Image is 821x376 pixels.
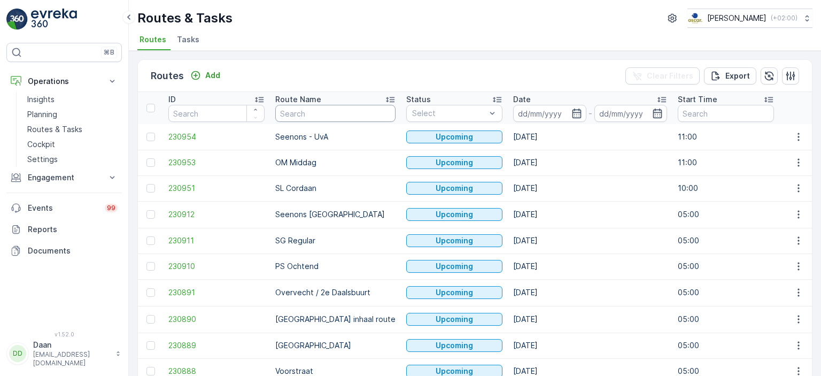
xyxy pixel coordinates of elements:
[678,209,774,220] p: 05:00
[406,260,502,273] button: Upcoming
[275,314,396,325] p: [GEOGRAPHIC_DATA] inhaal route
[146,262,155,271] div: Toggle Row Selected
[275,132,396,142] p: Seenons - UvA
[436,287,473,298] p: Upcoming
[436,235,473,246] p: Upcoming
[513,105,586,122] input: dd/mm/yyyy
[678,94,717,105] p: Start Time
[406,286,502,299] button: Upcoming
[406,131,502,143] button: Upcoming
[704,67,756,85] button: Export
[436,261,473,272] p: Upcoming
[168,235,265,246] a: 230911
[33,350,110,367] p: [EMAIL_ADDRESS][DOMAIN_NAME]
[146,367,155,375] div: Toggle Row Selected
[508,306,672,333] td: [DATE]
[678,287,774,298] p: 05:00
[508,279,672,306] td: [DATE]
[687,9,812,28] button: [PERSON_NAME](+02:00)
[275,94,321,105] p: Route Name
[678,235,774,246] p: 05:00
[23,107,122,122] a: Planning
[6,331,122,337] span: v 1.52.0
[436,314,473,325] p: Upcoming
[168,183,265,194] a: 230951
[406,182,502,195] button: Upcoming
[146,315,155,324] div: Toggle Row Selected
[725,71,750,81] p: Export
[137,10,233,27] p: Routes & Tasks
[508,254,672,279] td: [DATE]
[186,69,224,82] button: Add
[436,340,473,351] p: Upcoming
[146,133,155,141] div: Toggle Row Selected
[406,339,502,352] button: Upcoming
[412,108,486,119] p: Select
[177,34,199,45] span: Tasks
[508,124,672,150] td: [DATE]
[275,235,396,246] p: SG Regular
[168,94,176,105] p: ID
[104,48,114,57] p: ⌘B
[275,287,396,298] p: Overvecht / 2e Daalsbuurt
[23,92,122,107] a: Insights
[28,172,100,183] p: Engagement
[151,68,184,83] p: Routes
[406,156,502,169] button: Upcoming
[275,261,396,272] p: PS Ochtend
[107,204,115,212] p: 99
[27,109,57,120] p: Planning
[508,175,672,201] td: [DATE]
[275,157,396,168] p: OM Middag
[168,157,265,168] a: 230953
[6,71,122,92] button: Operations
[594,105,668,122] input: dd/mm/yyyy
[205,70,220,81] p: Add
[678,340,774,351] p: 05:00
[678,261,774,272] p: 05:00
[168,209,265,220] a: 230912
[436,209,473,220] p: Upcoming
[27,139,55,150] p: Cockpit
[146,210,155,219] div: Toggle Row Selected
[6,219,122,240] a: Reports
[168,314,265,325] span: 230890
[406,94,431,105] p: Status
[508,228,672,254] td: [DATE]
[436,183,473,194] p: Upcoming
[27,154,58,165] p: Settings
[9,345,26,362] div: DD
[647,71,693,81] p: Clear Filters
[27,94,55,105] p: Insights
[678,157,774,168] p: 11:00
[146,288,155,297] div: Toggle Row Selected
[28,224,118,235] p: Reports
[146,158,155,167] div: Toggle Row Selected
[406,313,502,326] button: Upcoming
[275,183,396,194] p: SL Cordaan
[28,203,98,213] p: Events
[508,201,672,228] td: [DATE]
[146,184,155,193] div: Toggle Row Selected
[707,13,766,24] p: [PERSON_NAME]
[6,340,122,367] button: DDDaan[EMAIL_ADDRESS][DOMAIN_NAME]
[508,333,672,358] td: [DATE]
[23,122,122,137] a: Routes & Tasks
[28,245,118,256] p: Documents
[146,341,155,350] div: Toggle Row Selected
[31,9,77,30] img: logo_light-DOdMpM7g.png
[6,240,122,262] a: Documents
[678,132,774,142] p: 11:00
[27,124,82,135] p: Routes & Tasks
[687,12,703,24] img: basis-logo_rgb2x.png
[168,287,265,298] span: 230891
[168,132,265,142] span: 230954
[168,340,265,351] a: 230889
[275,105,396,122] input: Search
[146,236,155,245] div: Toggle Row Selected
